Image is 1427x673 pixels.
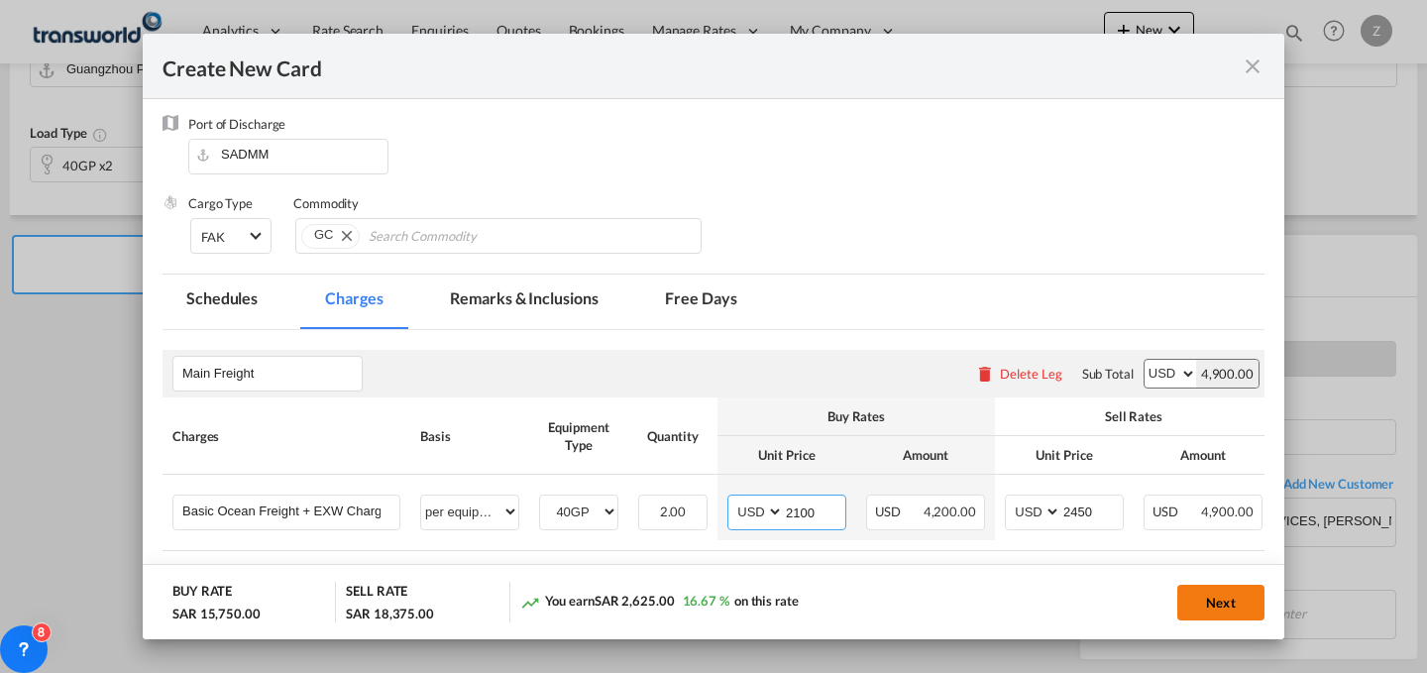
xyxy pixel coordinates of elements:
div: Basis [420,427,519,445]
div: Sub Total [1082,365,1134,383]
div: Buy Rates [727,407,985,425]
div: Create New Card [163,54,1241,78]
span: SAR 2,625.00 [595,593,675,609]
div: SELL RATE [346,582,407,605]
div: GC. Press delete to remove this chip. [314,225,337,245]
th: Amount [856,436,995,475]
md-icon: icon-trending-up [520,593,540,613]
div: Quantity [638,427,708,445]
input: Charge Name [182,496,399,525]
div: 4,900.00 [1196,360,1259,388]
button: Remove GC [329,225,359,245]
input: Chips input. [369,221,550,253]
div: SAR 15,750.00 [172,605,261,622]
label: Cargo Type [188,195,253,211]
img: cargo.png [163,194,178,210]
md-tab-item: Free Days [641,275,760,329]
label: Commodity [293,195,359,211]
div: Charges [172,427,400,445]
md-icon: icon-delete [975,364,995,384]
md-dialog: Create New Card ... [143,34,1284,639]
span: 16.67 % [683,593,729,609]
div: SAR 18,375.00 [346,605,434,622]
span: USD [1153,504,1198,519]
input: 2100 [784,496,845,525]
span: 2.00 [660,504,687,519]
button: Next [1177,585,1264,620]
div: FAK [201,229,225,245]
div: You earn on this rate [520,592,799,613]
span: 4,200.00 [924,504,976,519]
div: BUY RATE [172,582,232,605]
input: Enter Port of Discharge [198,140,387,169]
th: Amount [1134,436,1272,475]
span: USD [875,504,921,519]
md-select: Select Cargo type: FAK [190,218,272,254]
label: Port of Discharge [188,116,285,132]
md-tab-item: Remarks & Inclusions [426,275,621,329]
md-icon: icon-close fg-AAA8AD m-0 pointer [1241,55,1264,78]
div: Sell Rates [1005,407,1262,425]
div: Equipment Type [539,418,618,454]
button: Delete Leg [975,366,1062,382]
select: per equipment [421,496,518,527]
md-chips-wrap: Chips container. Use arrow keys to select chips. [295,218,702,254]
th: Unit Price [995,436,1134,475]
span: GC [314,227,333,242]
md-tab-item: Schedules [163,275,281,329]
th: Unit Price [717,436,856,475]
md-tab-item: Charges [301,275,406,329]
span: 4,900.00 [1201,504,1254,519]
input: Leg Name [182,359,362,389]
md-input-container: Basic Ocean Freight + EXW Charges [173,496,399,525]
md-pagination-wrapper: Use the left and right arrow keys to navigate between tabs [163,275,781,329]
div: Delete Leg [1000,366,1062,382]
input: 2450 [1061,496,1123,525]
